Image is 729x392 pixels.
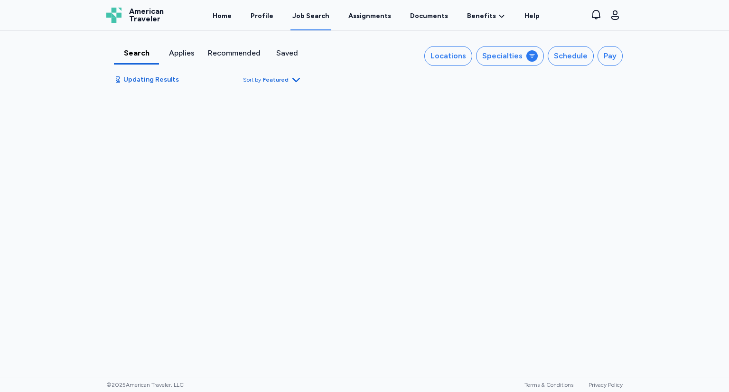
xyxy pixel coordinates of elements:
[243,74,302,85] button: Sort byFeatured
[129,8,164,23] span: American Traveler
[467,11,496,21] span: Benefits
[243,76,261,84] span: Sort by
[208,47,261,59] div: Recommended
[292,11,329,21] div: Job Search
[106,8,121,23] img: Logo
[123,75,179,84] span: Updating Results
[163,47,200,59] div: Applies
[430,50,466,62] div: Locations
[604,50,617,62] div: Pay
[263,76,289,84] span: Featured
[268,47,306,59] div: Saved
[106,381,184,389] span: © 2025 American Traveler, LLC
[467,11,505,21] a: Benefits
[524,382,573,388] a: Terms & Conditions
[424,46,472,66] button: Locations
[548,46,594,66] button: Schedule
[118,47,155,59] div: Search
[554,50,588,62] div: Schedule
[589,382,623,388] a: Privacy Policy
[482,50,523,62] div: Specialties
[598,46,623,66] button: Pay
[476,46,544,66] button: Specialties
[290,1,331,30] a: Job Search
